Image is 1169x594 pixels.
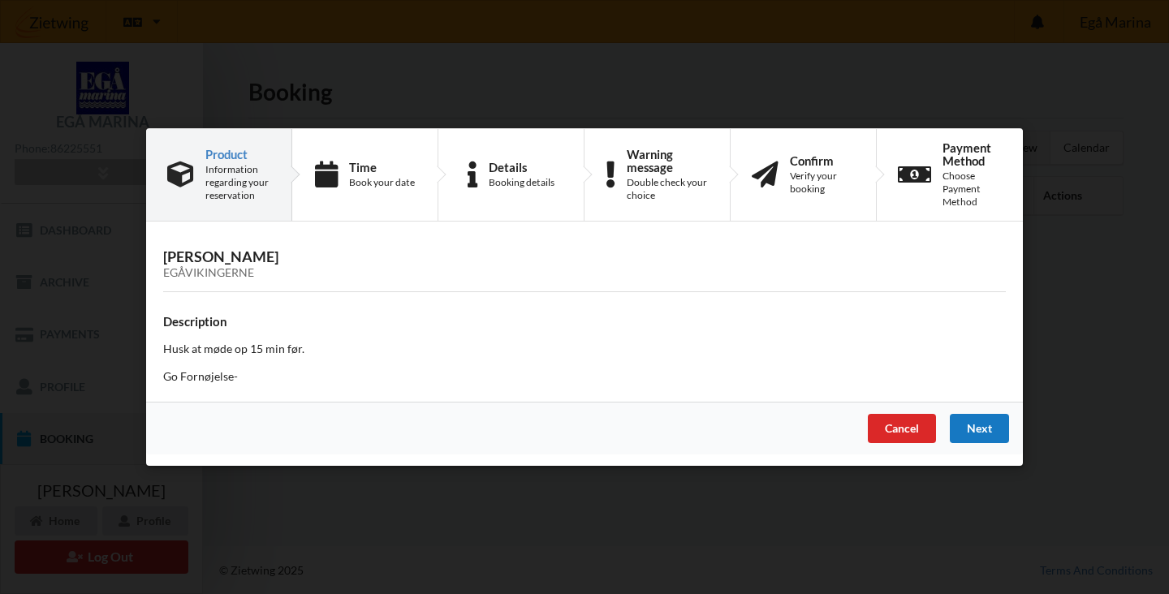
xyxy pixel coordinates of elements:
div: Double check your choice [627,176,709,202]
div: Details [489,161,554,174]
div: Information regarding your reservation [205,163,270,202]
div: Cancel [868,414,936,443]
div: Booking details [489,176,554,189]
div: Warning message [627,148,709,174]
h4: Description [163,314,1006,329]
div: Confirm [790,154,855,167]
h3: [PERSON_NAME] [163,247,1006,280]
p: Husk at møde op 15 min før. [163,341,1006,357]
div: Verify your booking [790,170,855,196]
div: Time [349,161,415,174]
div: Egåvikingerne [163,266,1006,280]
div: Next [950,414,1009,443]
div: Payment Method [943,141,1002,167]
p: Go Fornøjelse- [163,368,1006,385]
div: Choose Payment Method [943,170,1002,209]
div: Product [205,148,270,161]
div: Book your date [349,176,415,189]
